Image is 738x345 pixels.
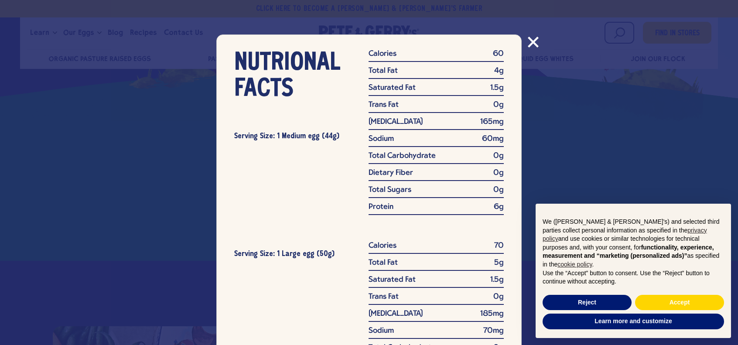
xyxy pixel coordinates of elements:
strong: 5g [494,259,504,267]
strong: 60 [493,50,504,58]
strong: 165mg [480,118,504,126]
strong: 4g [494,67,504,75]
strong: 185mg [480,310,504,318]
li: Saturated Fat [369,276,504,288]
button: Close modal [528,28,539,55]
li: Sodium [369,327,504,339]
p: Use the “Accept” button to consent. Use the “Reject” button to continue without accepting. [543,269,724,286]
strong: 70 [494,242,504,250]
li: Dietary Fiber [369,169,504,181]
li: Calories [369,242,504,254]
li: Trans Fat [369,293,504,305]
strong: 0g [493,101,504,109]
strong: 0g [493,169,504,177]
li: Trans Fat [369,101,504,113]
li: Total Sugars [369,186,504,198]
button: Learn more and customize [543,314,724,329]
strong: 0g [493,152,504,160]
strong: 0g [493,186,504,194]
strong: 6g [494,203,504,211]
li: Total Fat [369,67,504,79]
button: Reject [543,295,632,311]
button: Accept [635,295,724,311]
li: Total Carbohydrate [369,152,504,164]
strong: 70mg [483,327,504,335]
li: [MEDICAL_DATA] [369,310,504,322]
li: Protein [369,203,504,215]
h3: Serving Size: 1 Medium egg (44g) [234,124,347,149]
li: Total Fat [369,259,504,271]
strong: 0g [493,293,504,301]
li: [MEDICAL_DATA] [369,118,504,130]
a: cookie policy [557,261,592,268]
h3: Serving Size: 1 Large egg (50g) [234,242,347,266]
li: Calories [369,50,504,62]
p: We ([PERSON_NAME] & [PERSON_NAME]'s) and selected third parties collect personal information as s... [543,218,724,269]
li: Sodium [369,135,504,147]
strong: 60mg [482,135,504,143]
h2: NUTRIONAL FACTS [234,50,347,102]
strong: 1.5g [490,84,504,92]
li: Saturated Fat [369,84,504,96]
strong: 1.5g [490,276,504,284]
